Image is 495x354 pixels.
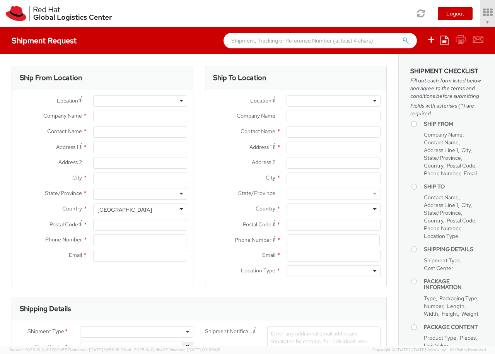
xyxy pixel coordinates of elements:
[252,159,275,166] span: Address 2
[461,202,471,209] span: City
[447,217,475,224] span: Postal Code
[372,347,486,353] span: Copyright © [DATE]-[DATE] Agistix Inc., All Rights Reserved
[424,246,483,252] h4: Shipping Details
[43,112,82,119] span: Company Name
[56,144,78,150] span: Address 1
[74,347,119,352] span: master, [DATE] 10:56:16
[424,265,453,272] span: Cost Center
[424,209,461,216] span: State/Province
[439,295,477,302] span: Packaging Type
[241,267,275,274] span: Location Type
[45,236,82,243] span: Phone Number
[410,102,483,117] span: Fields with asterisks (*) are required
[249,144,271,150] span: Address 1
[424,233,458,239] span: Location Type
[410,77,483,100] span: Fill out each form listed below and agree to the terms and conditions before submitting
[62,205,82,212] span: Country
[49,221,78,228] span: Postal Code
[20,74,82,82] h3: Ship From Location
[243,221,271,228] span: Postal Code
[69,251,82,258] span: Email
[424,279,483,291] h4: Package Information
[205,327,253,335] span: Shipment Notification
[424,257,461,264] span: Shipment Type
[424,295,436,302] span: Type
[424,342,448,349] span: Unit Value
[410,68,483,75] h3: Shipment Checklist
[424,202,458,209] span: Address Line 1
[256,205,275,212] span: Country
[447,303,464,310] span: Length
[442,310,458,317] span: Height
[461,147,471,154] span: City
[224,33,417,48] input: Shipment, Tracking or Reference Number (at least 4 chars)
[213,74,266,82] h3: Ship To Location
[35,343,64,352] span: Cost Center
[424,225,460,232] span: Phone Number
[262,251,275,258] span: Email
[57,97,78,104] span: Location
[250,97,271,104] span: Location
[97,206,152,214] div: [GEOGRAPHIC_DATA]
[424,310,438,317] span: Width
[235,236,271,243] span: Phone Number
[6,6,112,21] img: rh-logistics-00dfa346123c4ec078e1.svg
[460,334,476,341] span: Pieces
[424,184,483,190] h4: Ship To
[424,170,460,177] span: Phone Number
[45,190,82,197] span: State/Province
[424,324,483,330] h4: Package Content
[241,128,275,135] span: Contact Name
[424,334,456,341] span: Product Type
[121,347,220,352] span: Client: 2025.14.0-db4321d
[461,310,478,317] span: Weight
[58,159,82,166] span: Address 2
[424,139,459,146] span: Contact Name
[237,112,275,119] span: Company Name
[447,162,475,169] span: Postal Code
[238,190,275,197] span: State/Province
[424,154,461,161] span: State/Province
[424,121,483,127] h4: Ship From
[12,36,77,45] h4: Shipment Request
[9,347,119,352] span: Server: 2025.16.0-82789e55714
[424,131,463,138] span: Company Name
[424,147,458,154] span: Address Line 1
[424,217,443,224] span: Country
[27,327,64,336] span: Shipment Type
[424,194,459,201] span: Contact Name
[424,303,443,310] span: Number
[266,174,275,181] span: City
[72,174,82,181] span: City
[438,7,473,20] button: Logout
[47,128,82,135] span: Contact Name
[485,19,490,25] span: ▼
[172,347,220,352] span: master, [DATE] 09:59:06
[464,170,477,177] span: Email
[20,305,71,313] h3: Shipping Details
[424,162,443,169] span: Country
